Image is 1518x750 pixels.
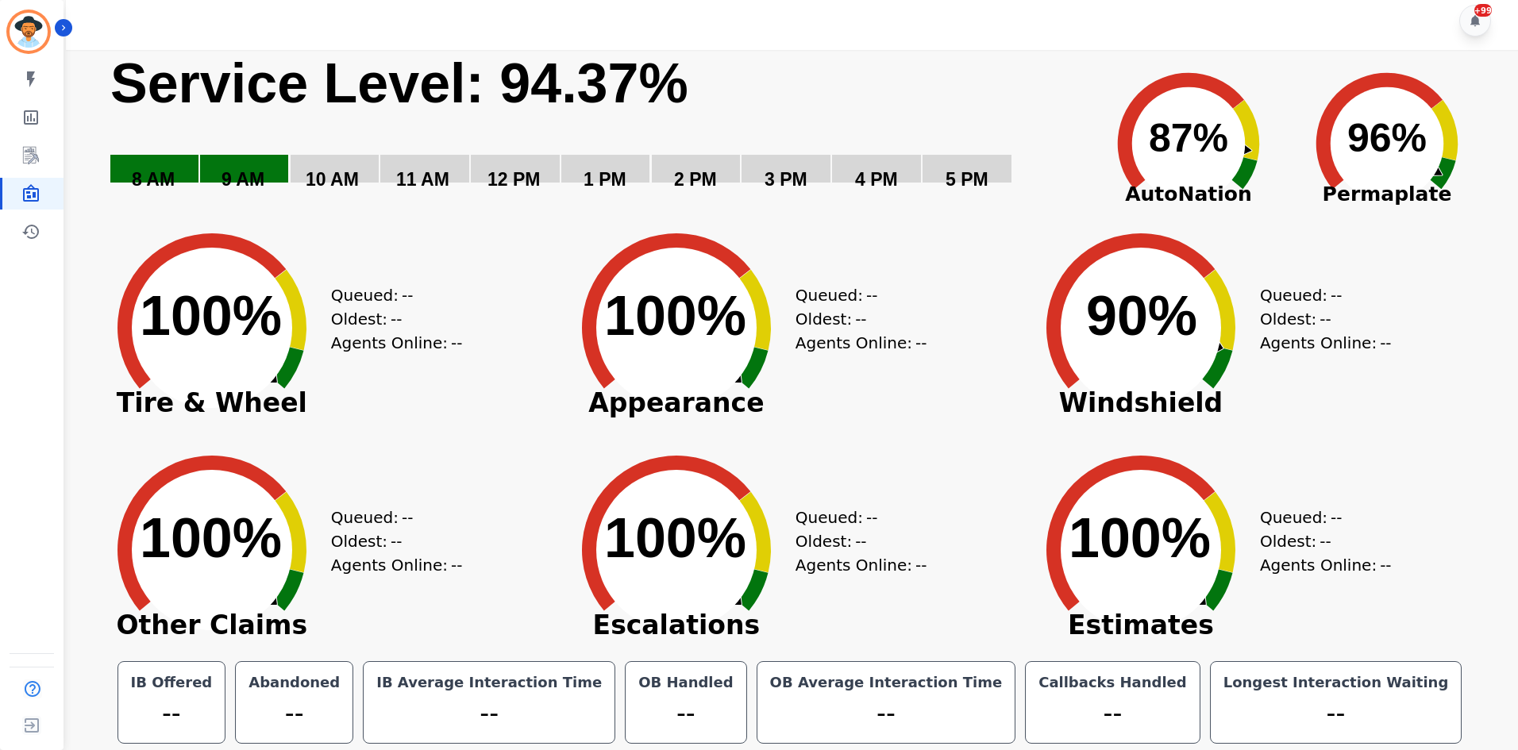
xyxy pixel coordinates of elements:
div: Oldest: [1260,529,1379,553]
div: -- [635,694,736,733]
div: -- [245,694,343,733]
span: -- [391,307,402,331]
span: -- [1320,529,1331,553]
div: Queued: [796,506,915,529]
div: IB Offered [128,671,216,694]
div: Callbacks Handled [1035,671,1190,694]
div: Agents Online: [796,331,930,355]
span: -- [855,529,866,553]
text: 100% [604,507,746,569]
div: Agents Online: [331,553,466,577]
div: Agents Online: [1260,331,1395,355]
text: 4 PM [855,169,898,190]
span: -- [391,529,402,553]
text: 90% [1086,285,1197,347]
span: Other Claims [93,617,331,633]
div: Agents Online: [796,553,930,577]
text: 100% [1069,507,1211,569]
text: 8 AM [132,169,175,190]
div: Oldest: [1260,307,1379,331]
text: 87% [1149,116,1228,160]
span: -- [1320,307,1331,331]
span: -- [402,283,413,307]
div: Oldest: [796,307,915,331]
span: -- [402,506,413,529]
span: -- [866,283,877,307]
span: -- [915,331,927,355]
text: 3 PM [765,169,807,190]
div: Queued: [796,283,915,307]
span: AutoNation [1089,179,1288,210]
text: Service Level: 94.37% [110,52,688,114]
div: Queued: [1260,506,1379,529]
text: 2 PM [674,169,717,190]
div: -- [767,694,1006,733]
text: 96% [1347,116,1427,160]
div: +99 [1474,4,1492,17]
span: -- [1331,283,1342,307]
div: Agents Online: [1260,553,1395,577]
span: -- [1380,331,1391,355]
span: Estimates [1022,617,1260,633]
text: 12 PM [487,169,540,190]
span: -- [915,553,927,577]
span: Permaplate [1288,179,1486,210]
div: Oldest: [796,529,915,553]
span: -- [451,331,462,355]
div: -- [1035,694,1190,733]
div: Queued: [331,506,450,529]
div: Oldest: [331,307,450,331]
text: 100% [140,285,282,347]
div: OB Handled [635,671,736,694]
text: 100% [604,285,746,347]
span: Tire & Wheel [93,395,331,411]
text: 11 AM [396,169,449,190]
div: IB Average Interaction Time [373,671,605,694]
span: -- [1331,506,1342,529]
span: Appearance [557,395,796,411]
div: -- [373,694,605,733]
span: -- [451,553,462,577]
span: -- [866,506,877,529]
text: 10 AM [306,169,359,190]
span: -- [855,307,866,331]
div: -- [128,694,216,733]
div: Queued: [1260,283,1379,307]
span: Escalations [557,617,796,633]
text: 1 PM [584,169,626,190]
span: Windshield [1022,395,1260,411]
div: Longest Interaction Waiting [1220,671,1452,694]
div: Abandoned [245,671,343,694]
text: 100% [140,507,282,569]
div: -- [1220,694,1452,733]
div: Queued: [331,283,450,307]
svg: Service Level: 0% [109,50,1086,213]
div: Oldest: [331,529,450,553]
span: -- [1380,553,1391,577]
text: 5 PM [946,169,988,190]
div: OB Average Interaction Time [767,671,1006,694]
div: Agents Online: [331,331,466,355]
img: Bordered avatar [10,13,48,51]
text: 9 AM [222,169,264,190]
